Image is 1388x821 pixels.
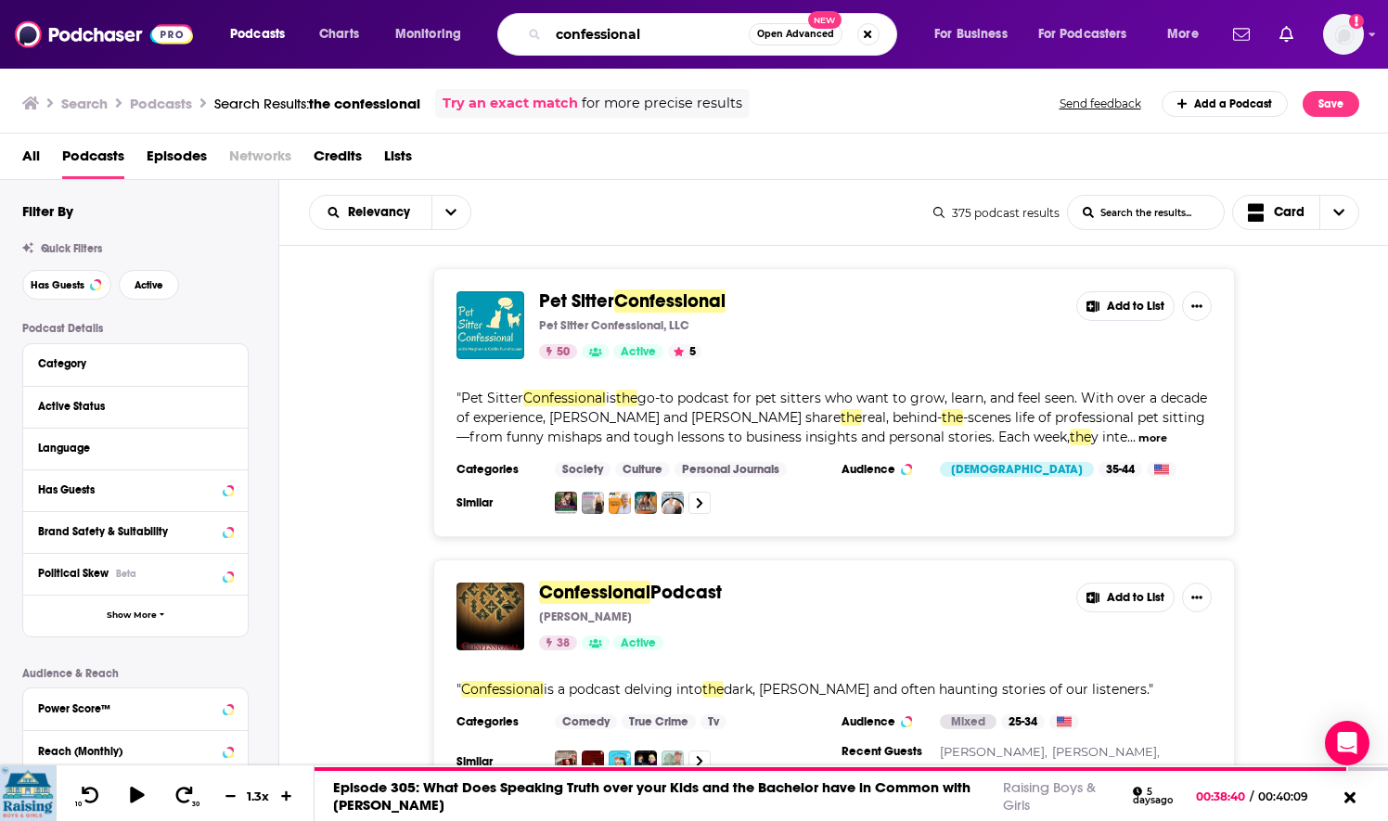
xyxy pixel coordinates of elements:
[116,568,136,580] div: Beta
[38,394,233,417] button: Active Status
[1274,206,1304,219] span: Card
[582,93,742,114] span: for more precise results
[130,95,192,112] h3: Podcasts
[456,583,524,650] a: Confessional Podcast
[38,696,233,719] button: Power Score™
[230,21,285,47] span: Podcasts
[675,462,787,477] a: Personal Journals
[62,141,124,179] span: Podcasts
[456,390,1207,426] span: go-to podcast for pet sitters who want to grow, learn, and feel seen. With over a decade of exper...
[842,462,925,477] h3: Audience
[539,609,632,624] p: [PERSON_NAME]
[582,750,604,773] img: 99% Chance Of Wine and Murder
[382,19,485,49] button: open menu
[22,322,249,335] p: Podcast Details
[1070,429,1091,445] span: the
[539,583,722,603] a: ConfessionalPodcast
[71,785,107,808] button: 10
[135,280,163,290] span: Active
[41,242,102,255] span: Quick Filters
[456,291,524,359] img: Pet Sitter Confessional
[1026,19,1154,49] button: open menu
[456,714,540,729] h3: Categories
[314,141,362,179] a: Credits
[700,714,726,729] a: Tv
[1138,430,1167,446] button: more
[555,492,577,514] img: Prosperous Pet Business
[842,714,925,729] h3: Audience
[544,681,702,698] span: is a podcast delving into
[443,93,578,114] a: Try an exact match
[214,95,420,112] a: Search Results:the confessional
[1052,744,1160,759] a: [PERSON_NAME],
[615,462,670,477] a: Culture
[668,344,701,359] button: 5
[243,789,275,803] div: 1.3 x
[757,30,834,39] span: Open Advanced
[217,19,309,49] button: open menu
[933,206,1060,220] div: 375 podcast results
[1323,14,1364,55] span: Logged in as nwierenga
[539,291,726,312] a: Pet SitterConfessional
[613,635,663,650] a: Active
[702,681,724,698] span: the
[582,492,604,514] img: Podcast Archives | Pet Sitting Business Coaching
[1196,789,1250,803] span: 00:38:40
[635,492,657,514] a: Business Pathfinder
[1323,14,1364,55] button: Show profile menu
[75,801,82,808] span: 10
[606,390,616,406] span: is
[555,750,577,773] img: Hindsight with Daniel Van Kirk
[1272,19,1301,50] a: Show notifications dropdown
[38,478,233,501] button: Has Guests
[307,19,370,49] a: Charts
[22,202,73,220] h2: Filter By
[539,344,577,359] a: 50
[214,95,420,112] div: Search Results:
[523,390,606,406] span: Confessional
[1232,195,1360,230] h2: Choose View
[1349,14,1364,29] svg: Add a profile image
[319,21,359,47] span: Charts
[38,738,233,762] button: Reach (Monthly)
[609,492,631,514] a: PetBiz Podcast for Pet Business Owners
[724,681,1149,698] span: dark, [PERSON_NAME] and often haunting stories of our listeners.
[921,19,1031,49] button: open menu
[147,141,207,179] a: Episodes
[1076,583,1175,612] button: Add to List
[1253,789,1327,803] span: 00:40:09
[555,462,610,477] a: Society
[940,462,1094,477] div: [DEMOGRAPHIC_DATA]
[310,206,431,219] button: open menu
[348,206,417,219] span: Relevancy
[333,778,970,814] a: Episode 305: What Does Speaking Truth over your Kids and the Bachelor have in Common with [PERSON...
[622,714,696,729] a: True Crime
[1182,291,1212,321] button: Show More Button
[614,289,726,313] span: Confessional
[841,409,862,426] span: the
[1003,778,1096,814] a: Raising Boys & Girls
[621,635,656,653] span: Active
[192,801,199,808] span: 30
[15,17,193,52] a: Podchaser - Follow, Share and Rate Podcasts
[107,610,157,621] span: Show More
[309,95,420,112] span: the confessional
[38,702,217,715] div: Power Score™
[384,141,412,179] a: Lists
[749,23,842,45] button: Open AdvancedNew
[1133,787,1187,806] div: 5 days ago
[456,495,540,510] h3: Similar
[22,141,40,179] a: All
[1076,291,1175,321] button: Add to List
[1162,91,1289,117] a: Add a Podcast
[119,270,179,300] button: Active
[539,635,577,650] a: 38
[1127,429,1136,445] span: ...
[461,681,544,698] span: Confessional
